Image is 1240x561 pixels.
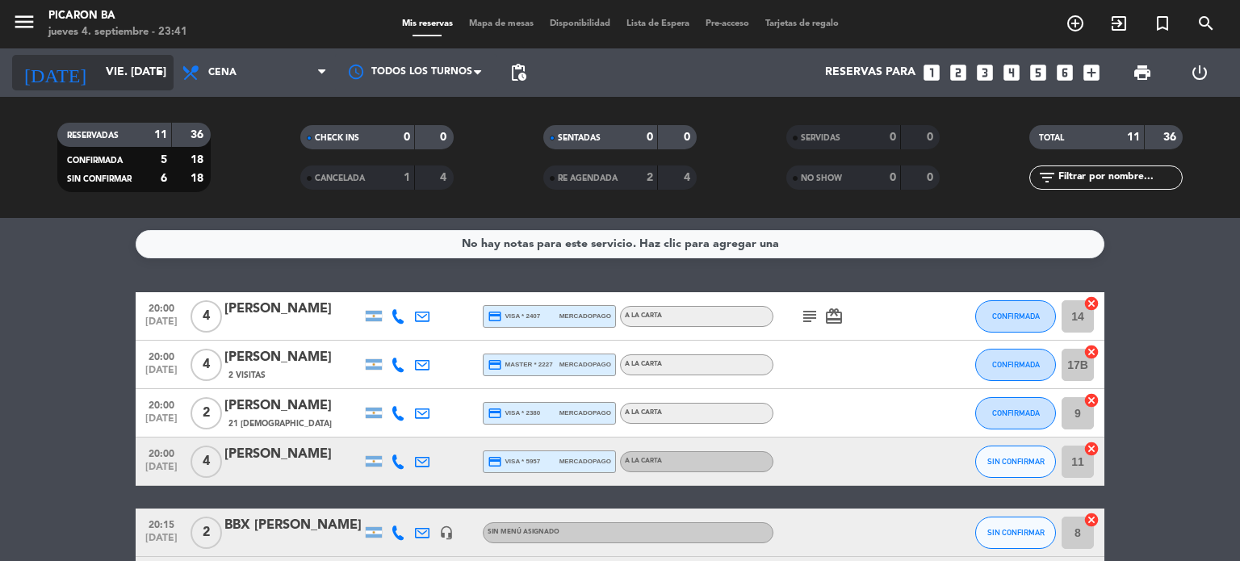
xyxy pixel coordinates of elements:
[1163,132,1179,143] strong: 36
[191,173,207,184] strong: 18
[488,358,553,372] span: master * 2227
[439,525,454,540] i: headset_mic
[224,444,362,465] div: [PERSON_NAME]
[228,369,266,382] span: 2 Visitas
[800,307,819,326] i: subject
[228,417,332,430] span: 21 [DEMOGRAPHIC_DATA]
[208,67,237,78] span: Cena
[975,300,1056,333] button: CONFIRMADA
[12,55,98,90] i: [DATE]
[927,132,936,143] strong: 0
[141,514,182,533] span: 20:15
[141,443,182,462] span: 20:00
[1133,63,1152,82] span: print
[1001,62,1022,83] i: looks_4
[975,446,1056,478] button: SIN CONFIRMAR
[1083,512,1100,528] i: cancel
[161,173,167,184] strong: 6
[462,235,779,253] div: No hay notas para este servicio. Haz clic para agregar una
[625,312,662,319] span: A LA CARTA
[890,172,896,183] strong: 0
[191,349,222,381] span: 4
[191,397,222,429] span: 2
[684,132,693,143] strong: 0
[488,454,502,469] i: credit_card
[1083,441,1100,457] i: cancel
[559,359,611,370] span: mercadopago
[1190,63,1209,82] i: power_settings_new
[618,19,697,28] span: Lista de Espera
[154,129,167,140] strong: 11
[141,298,182,316] span: 20:00
[440,172,450,183] strong: 4
[559,408,611,418] span: mercadopago
[647,132,653,143] strong: 0
[509,63,528,82] span: pending_actions
[488,406,540,421] span: visa * 2380
[558,134,601,142] span: SENTADAS
[1171,48,1228,97] div: LOG OUT
[1066,14,1085,33] i: add_circle_outline
[975,517,1056,549] button: SIN CONFIRMAR
[191,154,207,165] strong: 18
[948,62,969,83] i: looks_two
[48,8,187,24] div: Picaron BA
[992,312,1040,320] span: CONFIRMADA
[141,395,182,413] span: 20:00
[1083,344,1100,360] i: cancel
[825,66,915,79] span: Reservas para
[1083,295,1100,312] i: cancel
[1081,62,1102,83] i: add_box
[992,360,1040,369] span: CONFIRMADA
[224,396,362,417] div: [PERSON_NAME]
[1057,169,1182,186] input: Filtrar por nombre...
[824,307,844,326] i: card_giftcard
[647,172,653,183] strong: 2
[1153,14,1172,33] i: turned_in_not
[1127,132,1140,143] strong: 11
[684,172,693,183] strong: 4
[461,19,542,28] span: Mapa de mesas
[542,19,618,28] span: Disponibilidad
[1028,62,1049,83] i: looks_5
[224,299,362,320] div: [PERSON_NAME]
[987,528,1045,537] span: SIN CONFIRMAR
[488,529,559,535] span: Sin menú asignado
[141,316,182,335] span: [DATE]
[987,457,1045,466] span: SIN CONFIRMAR
[191,300,222,333] span: 4
[559,311,611,321] span: mercadopago
[625,409,662,416] span: A LA CARTA
[12,10,36,40] button: menu
[150,63,170,82] i: arrow_drop_down
[625,458,662,464] span: A LA CARTA
[975,349,1056,381] button: CONFIRMADA
[559,456,611,467] span: mercadopago
[67,175,132,183] span: SIN CONFIRMAR
[927,172,936,183] strong: 0
[488,309,502,324] i: credit_card
[1196,14,1216,33] i: search
[191,129,207,140] strong: 36
[488,358,502,372] i: credit_card
[1109,14,1129,33] i: exit_to_app
[1083,392,1100,408] i: cancel
[161,154,167,165] strong: 5
[191,446,222,478] span: 4
[697,19,757,28] span: Pre-acceso
[1054,62,1075,83] i: looks_6
[394,19,461,28] span: Mis reservas
[488,406,502,421] i: credit_card
[801,134,840,142] span: SERVIDAS
[141,365,182,383] span: [DATE]
[404,172,410,183] strong: 1
[141,462,182,480] span: [DATE]
[191,517,222,549] span: 2
[404,132,410,143] strong: 0
[12,10,36,34] i: menu
[48,24,187,40] div: jueves 4. septiembre - 23:41
[141,413,182,432] span: [DATE]
[757,19,847,28] span: Tarjetas de regalo
[992,408,1040,417] span: CONFIRMADA
[488,454,540,469] span: visa * 5957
